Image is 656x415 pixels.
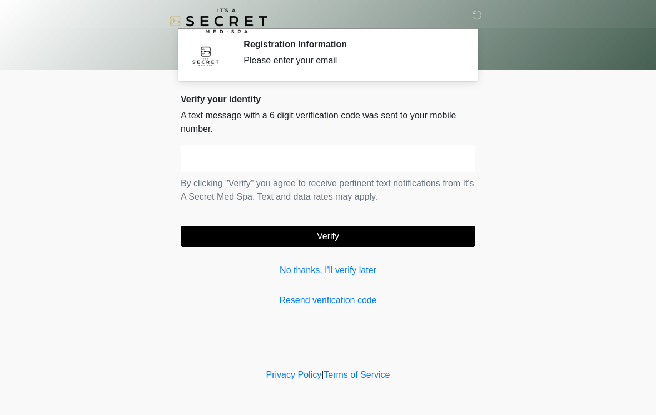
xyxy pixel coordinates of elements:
a: No thanks, I'll verify later [181,264,475,277]
img: It's A Secret Med Spa Logo [170,8,267,33]
a: Privacy Policy [266,370,322,379]
a: Terms of Service [324,370,390,379]
a: | [321,370,324,379]
p: By clicking "Verify" you agree to receive pertinent text notifications from It's A Secret Med Spa... [181,177,475,204]
a: Resend verification code [181,294,475,307]
h2: Verify your identity [181,94,475,105]
p: A text message with a 6 digit verification code was sent to your mobile number. [181,109,475,136]
button: Verify [181,226,475,247]
img: Agent Avatar [189,39,222,72]
h2: Registration Information [243,39,459,50]
div: Please enter your email [243,54,459,67]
